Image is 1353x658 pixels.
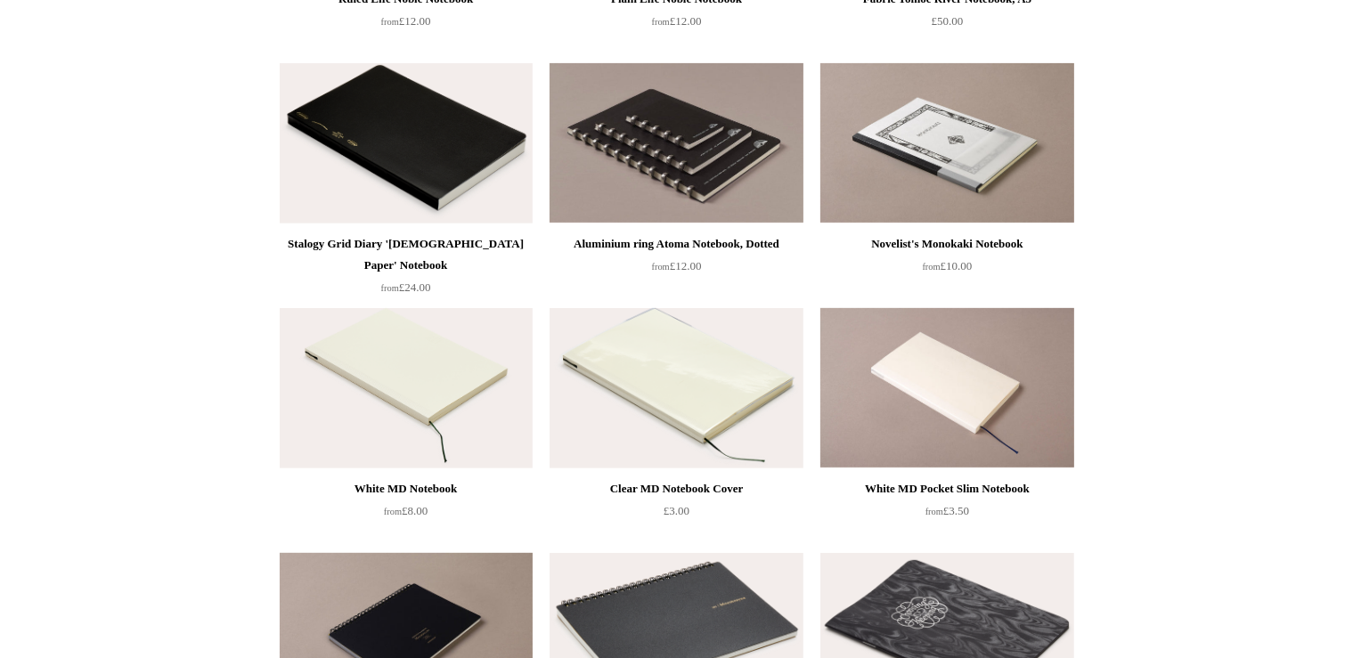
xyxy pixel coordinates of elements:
a: Stalogy Grid Diary '[DEMOGRAPHIC_DATA] Paper' Notebook from£24.00 [280,233,533,306]
div: White MD Notebook [284,478,528,500]
span: from [923,262,941,272]
span: from [381,283,399,293]
a: Novelist's Monokaki Notebook Novelist's Monokaki Notebook [820,63,1073,223]
img: Clear MD Notebook Cover [550,308,803,468]
span: £24.00 [381,280,431,294]
a: Clear MD Notebook Cover £3.00 [550,478,803,551]
span: from [381,17,399,27]
a: White MD Pocket Slim Notebook from£3.50 [820,478,1073,551]
span: £50.00 [932,14,964,28]
span: £3.00 [664,504,689,517]
span: from [652,262,670,272]
a: Clear MD Notebook Cover Clear MD Notebook Cover [550,308,803,468]
span: £10.00 [923,259,973,272]
a: Stalogy Grid Diary 'Bible Paper' Notebook Stalogy Grid Diary 'Bible Paper' Notebook [280,63,533,223]
span: from [384,507,402,516]
div: Stalogy Grid Diary '[DEMOGRAPHIC_DATA] Paper' Notebook [284,233,528,276]
span: £12.00 [652,14,702,28]
span: £3.50 [925,504,969,517]
div: Novelist's Monokaki Notebook [825,233,1069,255]
img: White MD Notebook [280,308,533,468]
div: White MD Pocket Slim Notebook [825,478,1069,500]
img: Novelist's Monokaki Notebook [820,63,1073,223]
img: Aluminium ring Atoma Notebook, Dotted [550,63,803,223]
span: £12.00 [381,14,431,28]
div: Aluminium ring Atoma Notebook, Dotted [554,233,798,255]
div: Clear MD Notebook Cover [554,478,798,500]
img: Stalogy Grid Diary 'Bible Paper' Notebook [280,63,533,223]
a: White MD Notebook from£8.00 [280,478,533,551]
a: Novelist's Monokaki Notebook from£10.00 [820,233,1073,306]
span: £8.00 [384,504,428,517]
span: from [925,507,943,516]
a: Aluminium ring Atoma Notebook, Dotted from£12.00 [550,233,803,306]
img: White MD Pocket Slim Notebook [820,308,1073,468]
a: White MD Pocket Slim Notebook White MD Pocket Slim Notebook [820,308,1073,468]
a: White MD Notebook White MD Notebook [280,308,533,468]
span: from [652,17,670,27]
span: £12.00 [652,259,702,272]
a: Aluminium ring Atoma Notebook, Dotted Aluminium ring Atoma Notebook, Dotted [550,63,803,223]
